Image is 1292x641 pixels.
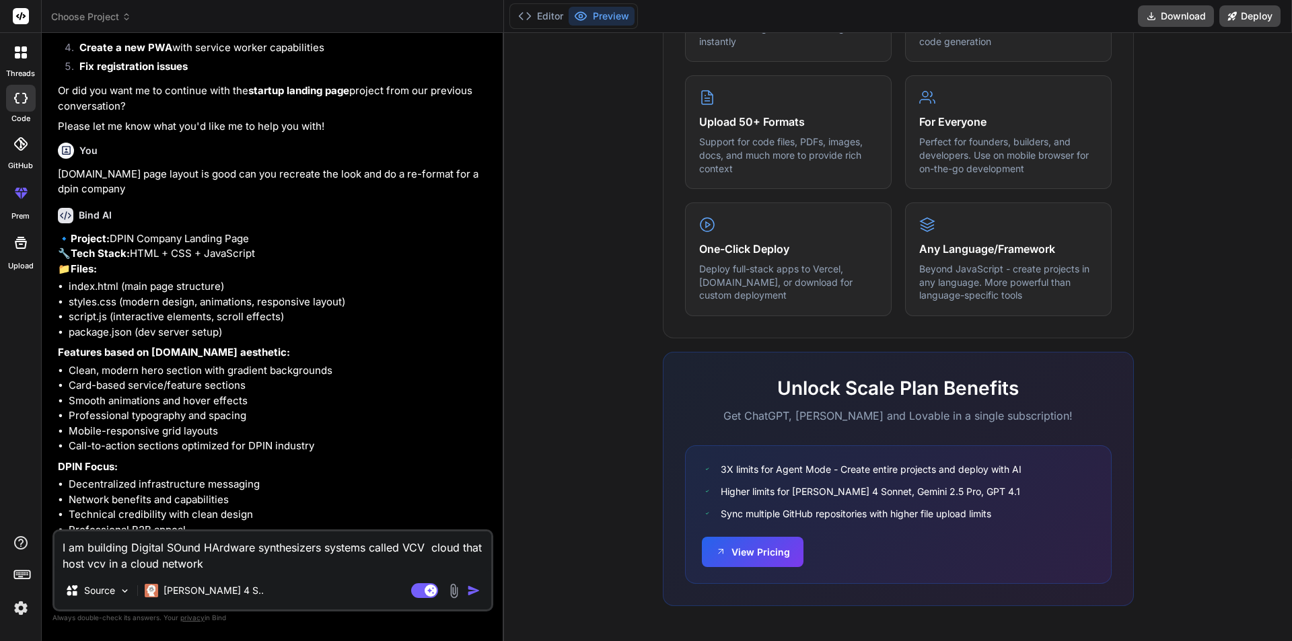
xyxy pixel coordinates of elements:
[69,309,491,325] li: script.js (interactive elements, scroll effects)
[69,408,491,424] li: Professional typography and spacing
[685,374,1112,402] h2: Unlock Scale Plan Benefits
[699,135,877,175] p: Support for code files, PDFs, images, docs, and much more to provide rich context
[51,10,131,24] span: Choose Project
[58,231,491,277] p: 🔹 DPIN Company Landing Page 🔧 HTML + CSS + JavaScript 📁
[11,211,30,222] label: prem
[79,41,172,54] strong: Create a new PWA
[69,279,491,295] li: index.html (main page structure)
[919,114,1098,130] h4: For Everyone
[69,424,491,439] li: Mobile-responsive grid layouts
[79,144,98,157] h6: You
[721,462,1021,476] span: 3X limits for Agent Mode - Create entire projects and deploy with AI
[446,583,462,599] img: attachment
[69,325,491,340] li: package.json (dev server setup)
[79,209,112,222] h6: Bind AI
[58,460,118,473] strong: DPIN Focus:
[1138,5,1214,27] button: Download
[6,68,35,79] label: threads
[71,262,97,275] strong: Files:
[69,378,491,393] li: Card-based service/feature sections
[685,408,1112,424] p: Get ChatGPT, [PERSON_NAME] and Lovable in a single subscription!
[69,40,491,59] li: with service worker capabilities
[55,531,491,572] textarea: I am building Digital SOund HArdware synthesizers systems called VCV cloud that host vcv in a clo...
[69,492,491,508] li: Network benefits and capabilities
[699,241,877,257] h4: One-Click Deploy
[702,537,803,567] button: View Pricing
[721,506,991,521] span: Sync multiple GitHub repositories with higher file upload limits
[467,584,480,597] img: icon
[569,7,635,26] button: Preview
[721,484,1020,498] span: Higher limits for [PERSON_NAME] 4 Sonnet, Gemini 2.5 Pro, GPT 4.1
[119,585,131,597] img: Pick Models
[11,113,30,124] label: code
[699,114,877,130] h4: Upload 50+ Formats
[699,262,877,302] p: Deploy full-stack apps to Vercel, [DOMAIN_NAME], or download for custom deployment
[164,584,264,597] p: [PERSON_NAME] 4 S..
[145,584,158,597] img: Claude 4 Sonnet
[69,295,491,310] li: styles.css (modern design, animations, responsive layout)
[69,393,491,409] li: Smooth animations and hover effects
[919,241,1098,257] h4: Any Language/Framework
[919,135,1098,175] p: Perfect for founders, builders, and developers. Use on mobile browser for on-the-go development
[58,83,491,114] p: Or did you want me to continue with the project from our previous conversation?
[1219,5,1281,27] button: Deploy
[69,507,491,523] li: Technical credibility with clean design
[52,611,493,624] p: Always double-check its answers. Your in Bind
[71,247,130,260] strong: Tech Stack:
[8,260,34,272] label: Upload
[513,7,569,26] button: Editor
[69,439,491,454] li: Call-to-action sections optimized for DPIN industry
[9,597,32,619] img: settings
[248,84,349,97] strong: startup landing page
[180,613,205,621] span: privacy
[58,119,491,135] p: Please let me know what you'd like me to help you with!
[84,584,115,597] p: Source
[8,160,33,172] label: GitHub
[69,523,491,538] li: Professional B2B appeal
[69,363,491,379] li: Clean, modern hero section with gradient backgrounds
[69,477,491,492] li: Decentralized infrastructure messaging
[919,262,1098,302] p: Beyond JavaScript - create projects in any language. More powerful than language-specific tools
[58,167,491,197] p: [DOMAIN_NAME] page layout is good can you recreate the look and do a re-format for a dpin company
[71,232,110,245] strong: Project:
[58,346,290,359] strong: Features based on [DOMAIN_NAME] aesthetic:
[79,60,188,73] strong: Fix registration issues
